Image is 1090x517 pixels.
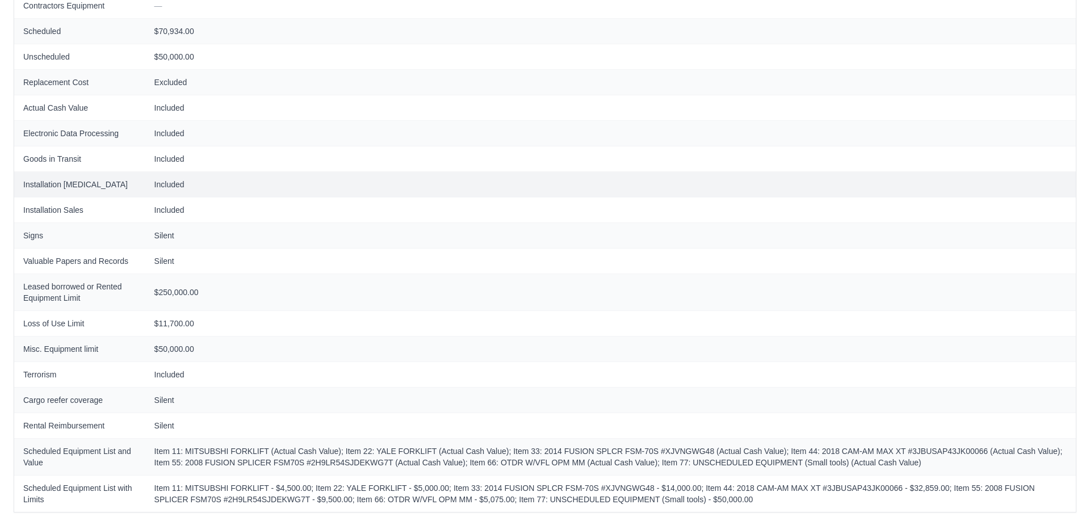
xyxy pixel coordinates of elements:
span: Included [154,128,1067,139]
span: $50,000.00 [154,343,1067,355]
span: $70,934.00 [154,26,1067,37]
span: Included [154,204,1067,216]
span: Misc. Equipment limit [23,343,136,355]
span: Silent [154,394,1067,406]
span: Installation [MEDICAL_DATA] [23,179,136,190]
span: Rental Reimbursement [23,420,136,431]
span: Item 11: MITSUBSHI FORKLIFT (Actual Cash Value); Item 22: YALE FORKLIFT (Actual Cash Value); Item... [154,445,1067,468]
span: $11,700.00 [154,318,1067,329]
span: Valuable Papers and Records [23,255,136,267]
span: Replacement Cost [23,77,136,88]
span: Silent [154,255,1067,267]
span: Electronic Data Processing [23,128,136,139]
span: Included [154,153,1067,165]
span: Actual Cash Value [23,102,136,114]
span: Goods in Transit [23,153,136,165]
span: Cargo reefer coverage [23,394,136,406]
span: Silent [154,420,1067,431]
span: Excluded [154,77,1067,88]
span: Included [154,102,1067,114]
span: Leased borrowed or Rented Equipment Limit [23,281,136,304]
span: Terrorism [23,369,136,380]
span: Scheduled Equipment List and Value [23,445,136,468]
span: Installation Sales [23,204,136,216]
span: Signs [23,230,136,241]
span: Silent [154,230,1067,241]
span: Unscheduled [23,51,136,62]
span: $250,000.00 [154,287,1067,298]
span: Included [154,179,1067,190]
span: Scheduled [23,26,136,37]
span: $50,000.00 [154,51,1067,62]
span: Item 11: MITSUBSHI FORKLIFT - $4,500.00; Item 22: YALE FORKLIFT - $5,000.00; Item 33: 2014 FUSION... [154,482,1067,505]
span: Loss of Use Limit [23,318,136,329]
span: Included [154,369,1067,380]
span: Scheduled Equipment List with Limits [23,482,136,505]
span: — [154,1,162,10]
